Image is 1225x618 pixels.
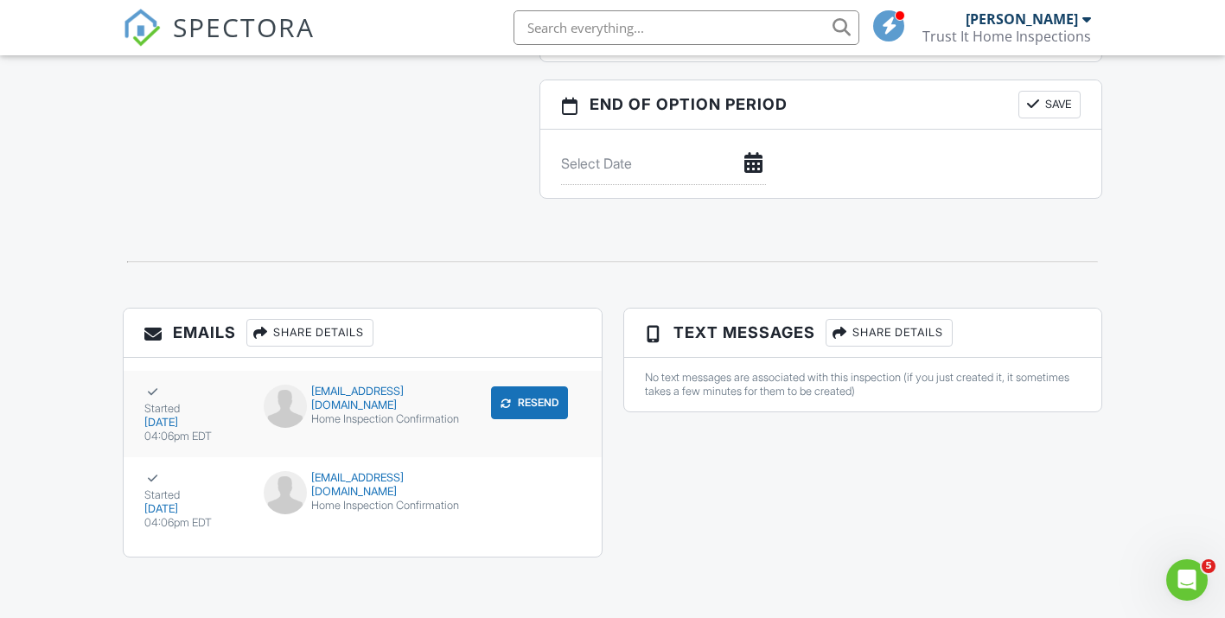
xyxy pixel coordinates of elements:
div: Home Inspection Confirmation [264,499,461,513]
a: Started [DATE] 04:06pm EDT [EMAIL_ADDRESS][DOMAIN_NAME] Home Inspection Confirmation Resend [124,371,602,457]
div: Share Details [246,319,373,347]
img: default-user-f0147aede5fd5fa78ca7ade42f37bd4542148d508eef1c3d3ea960f66861d68b.jpg [264,385,307,428]
button: Save [1018,91,1081,118]
span: 5 [1202,559,1215,573]
input: Search everything... [514,10,859,45]
div: Home Inspection Confirmation [264,412,461,426]
div: [DATE] [144,502,243,516]
div: [EMAIL_ADDRESS][DOMAIN_NAME] [264,471,461,499]
img: default-user-f0147aede5fd5fa78ca7ade42f37bd4542148d508eef1c3d3ea960f66861d68b.jpg [264,471,307,514]
div: Started [144,471,243,502]
div: Trust It Home Inspections [922,28,1091,45]
div: 04:06pm EDT [144,516,243,530]
div: No text messages are associated with this inspection (if you just created it, it sometimes takes ... [645,371,1081,398]
div: [PERSON_NAME] [966,10,1078,28]
div: 04:06pm EDT [144,430,243,443]
div: Share Details [826,319,953,347]
div: Started [144,385,243,416]
button: Resend [491,386,568,419]
h3: Emails [124,309,602,358]
a: Started [DATE] 04:06pm EDT [EMAIL_ADDRESS][DOMAIN_NAME] Home Inspection Confirmation [124,457,602,544]
h3: Text Messages [624,309,1102,358]
img: The Best Home Inspection Software - Spectora [123,9,161,47]
div: [EMAIL_ADDRESS][DOMAIN_NAME] [264,385,461,412]
div: [DATE] [144,416,243,430]
a: SPECTORA [123,23,315,60]
span: End of Option Period [590,92,788,116]
input: Select Date [561,143,766,185]
iframe: Intercom live chat [1166,559,1208,601]
span: SPECTORA [173,9,315,45]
